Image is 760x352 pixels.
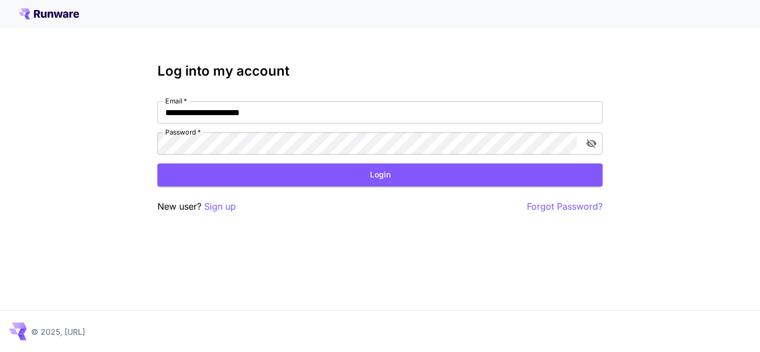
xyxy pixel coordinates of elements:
h3: Log into my account [157,63,603,79]
button: Sign up [204,200,236,214]
label: Password [165,127,201,137]
label: Email [165,96,187,106]
p: New user? [157,200,236,214]
button: Login [157,163,603,186]
p: © 2025, [URL] [31,326,85,338]
button: Forgot Password? [527,200,603,214]
button: toggle password visibility [581,133,601,153]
